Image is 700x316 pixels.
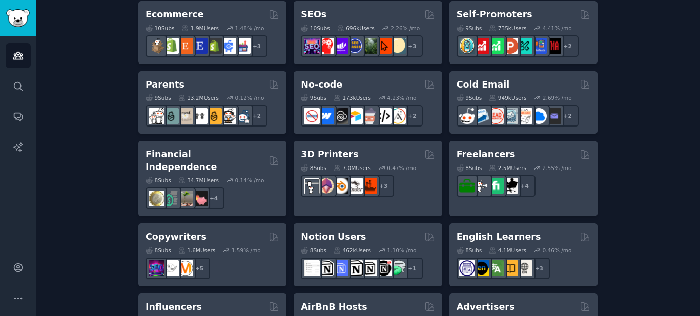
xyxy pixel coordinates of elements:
img: notioncreations [318,260,334,276]
div: 2.26 % /mo [390,25,420,32]
img: parentsofmultiples [220,108,236,124]
h2: Notion Users [301,230,366,243]
div: 9 Sub s [457,94,482,101]
img: Adalo [390,108,406,124]
img: betatests [531,38,547,54]
img: EnglishLearning [473,260,489,276]
div: 0.12 % /mo [235,94,264,101]
div: 8 Sub s [457,164,482,172]
div: + 5 [189,258,210,279]
div: 7.0M Users [334,164,371,172]
div: + 3 [246,35,267,57]
div: 34.7M Users [178,177,219,184]
img: sales [459,108,475,124]
img: FixMyPrint [361,178,377,194]
img: ecommerce_growth [235,38,251,54]
h2: Ecommerce [146,8,204,21]
img: 3Dprinting [304,178,320,194]
img: daddit [149,108,164,124]
img: language_exchange [488,260,504,276]
img: nocodelowcode [361,108,377,124]
img: 3Dmodeling [318,178,334,194]
div: 8 Sub s [301,164,326,172]
div: 9 Sub s [146,94,171,101]
div: + 2 [401,105,423,127]
img: dropship [149,38,164,54]
div: 1.59 % /mo [232,247,261,254]
img: blender [333,178,348,194]
div: 8 Sub s [457,247,482,254]
h2: SEOs [301,8,326,21]
div: 8 Sub s [146,247,171,254]
img: KeepWriting [163,260,179,276]
h2: Influencers [146,301,202,313]
img: Local_SEO [361,38,377,54]
div: + 3 [401,35,423,57]
div: + 2 [246,105,267,127]
img: freelance_forhire [473,178,489,194]
img: GummySearch logo [6,9,30,27]
div: + 2 [557,105,579,127]
div: 2.69 % /mo [543,94,572,101]
img: SingleParents [163,108,179,124]
div: 0.14 % /mo [235,177,264,184]
img: TechSEO [318,38,334,54]
img: EtsySellers [192,38,208,54]
img: Emailmarketing [473,108,489,124]
img: FinancialPlanning [163,191,179,206]
div: 696k Users [337,25,375,32]
img: languagelearning [459,260,475,276]
div: 4.41 % /mo [543,25,572,32]
img: content_marketing [177,260,193,276]
img: Freelancers [502,178,518,194]
img: Airtable [347,108,363,124]
div: 0.47 % /mo [387,164,416,172]
div: + 4 [203,187,224,209]
img: AppIdeas [459,38,475,54]
img: Fiverr [488,178,504,194]
img: BestNotionTemplates [376,260,392,276]
div: + 3 [528,258,550,279]
div: 949k Users [489,94,526,101]
img: shopify [163,38,179,54]
div: 0.46 % /mo [543,247,572,254]
img: SEO [149,260,164,276]
div: 9 Sub s [457,25,482,32]
img: EmailOutreach [545,108,561,124]
h2: 3D Printers [301,148,358,161]
img: NewParents [206,108,222,124]
img: UKPersonalFinance [149,191,164,206]
h2: Parents [146,78,184,91]
img: nocode [304,108,320,124]
img: NotionPromote [390,260,406,276]
img: alphaandbetausers [517,38,532,54]
div: 173k Users [334,94,371,101]
img: toddlers [192,108,208,124]
h2: Copywriters [146,230,207,243]
h2: Financial Independence [146,148,265,173]
img: selfpromotion [488,38,504,54]
img: FreeNotionTemplates [333,260,348,276]
img: Parents [235,108,251,124]
div: 1.10 % /mo [387,247,417,254]
img: Notiontemplates [304,260,320,276]
div: 2.55 % /mo [543,164,572,172]
img: GoogleSearchConsole [376,38,392,54]
div: 1.6M Users [178,247,216,254]
img: fatFIRE [192,191,208,206]
div: 8 Sub s [301,247,326,254]
img: Learn_English [517,260,532,276]
div: 9 Sub s [301,94,326,101]
img: B2BSaaS [531,108,547,124]
img: ender3 [347,178,363,194]
img: ecommercemarketing [220,38,236,54]
h2: Freelancers [457,148,516,161]
img: SEO_cases [347,38,363,54]
div: 10 Sub s [146,25,174,32]
img: TestMyApp [545,38,561,54]
div: 1.9M Users [181,25,219,32]
img: webflow [318,108,334,124]
div: 4.23 % /mo [387,94,417,101]
h2: English Learners [457,230,541,243]
img: SEO_Digital_Marketing [304,38,320,54]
